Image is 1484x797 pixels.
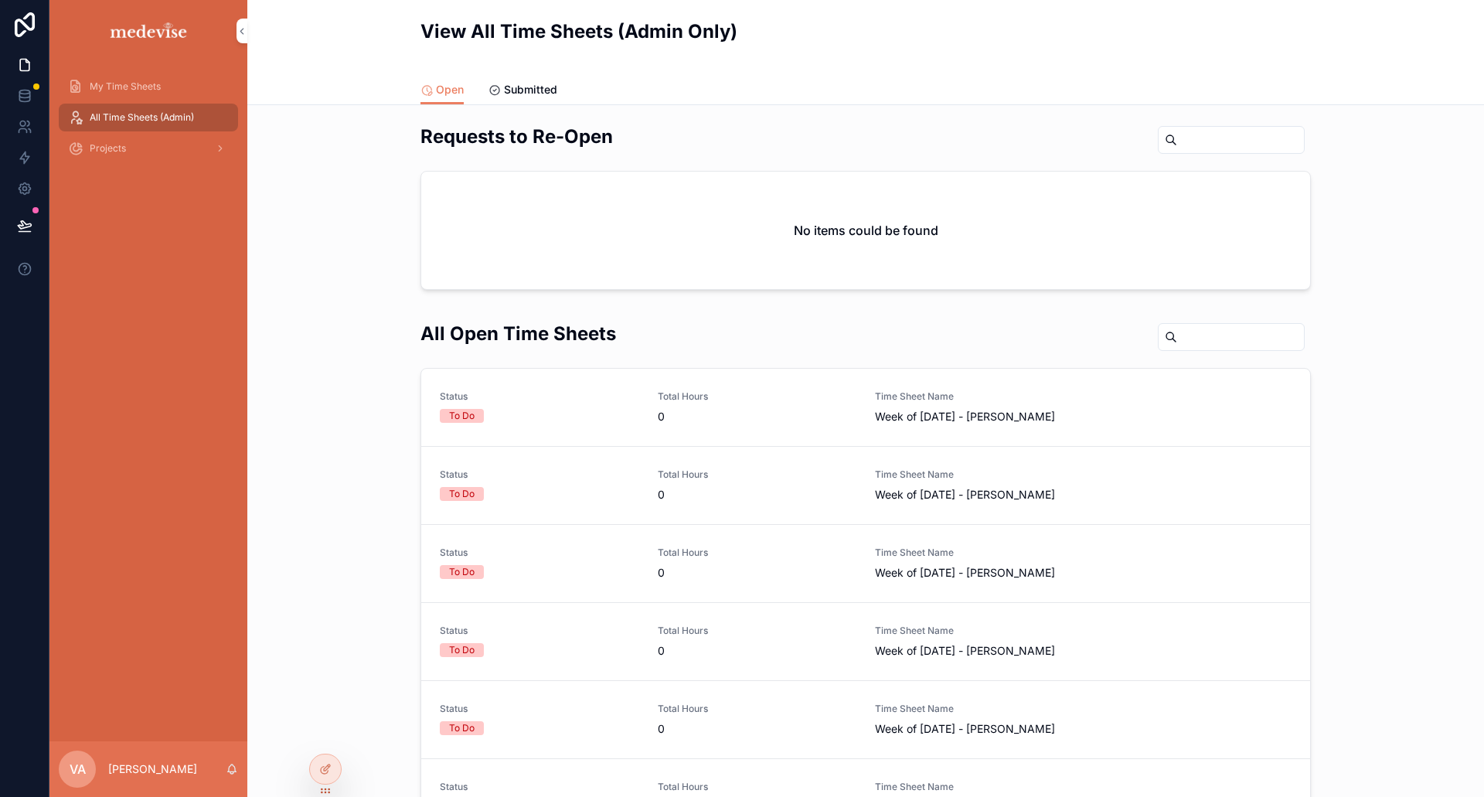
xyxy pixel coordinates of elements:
span: 0 [658,721,857,737]
span: Status [440,468,639,481]
span: Status [440,703,639,715]
a: My Time Sheets [59,73,238,100]
div: To Do [449,643,475,657]
span: Week of [DATE] - [PERSON_NAME] [875,565,1074,581]
img: App logo [107,19,190,43]
a: StatusTo DoTotal Hours0Time Sheet NameWeek of [DATE] - [PERSON_NAME] [421,447,1310,525]
div: scrollable content [49,62,247,182]
span: 0 [658,409,857,424]
div: To Do [449,487,475,501]
a: All Time Sheets (Admin) [59,104,238,131]
span: Open [436,82,464,97]
div: To Do [449,565,475,579]
span: Week of [DATE] - [PERSON_NAME] [875,643,1074,659]
a: StatusTo DoTotal Hours0Time Sheet NameWeek of [DATE] - [PERSON_NAME] [421,681,1310,759]
span: Total Hours [658,547,857,559]
span: 0 [658,565,857,581]
span: Status [440,547,639,559]
h2: Requests to Re-Open [420,124,613,149]
span: All Time Sheets (Admin) [90,111,194,124]
span: Week of [DATE] - [PERSON_NAME] [875,487,1074,502]
span: Status [440,390,639,403]
p: [PERSON_NAME] [108,761,197,777]
span: Time Sheet Name [875,390,1074,403]
span: 0 [658,487,857,502]
span: Status [440,625,639,637]
a: StatusTo DoTotal Hours0Time Sheet NameWeek of [DATE] - [PERSON_NAME] [421,603,1310,681]
a: StatusTo DoTotal Hours0Time Sheet NameWeek of [DATE] - [PERSON_NAME] [421,525,1310,603]
a: StatusTo DoTotal Hours0Time Sheet NameWeek of [DATE] - [PERSON_NAME] [421,369,1310,447]
span: Time Sheet Name [875,781,1074,793]
span: 0 [658,643,857,659]
a: Submitted [488,76,557,107]
span: VA [70,760,86,778]
span: Total Hours [658,468,857,481]
span: Total Hours [658,703,857,715]
h2: All Open Time Sheets [420,321,616,346]
span: Total Hours [658,781,857,793]
span: My Time Sheets [90,80,161,93]
span: Time Sheet Name [875,625,1074,637]
span: Week of [DATE] - [PERSON_NAME] [875,721,1074,737]
div: To Do [449,409,475,423]
span: Week of [DATE] - [PERSON_NAME] [875,409,1074,424]
span: Projects [90,142,126,155]
span: Time Sheet Name [875,547,1074,559]
a: Projects [59,135,238,162]
h2: View All Time Sheets (Admin Only) [420,19,737,44]
div: To Do [449,721,475,735]
span: Time Sheet Name [875,703,1074,715]
span: Time Sheet Name [875,468,1074,481]
span: Submitted [504,82,557,97]
iframe: Spotlight [2,74,29,102]
h2: No items could be found [794,221,938,240]
span: Status [440,781,639,793]
a: Open [420,76,464,105]
span: Total Hours [658,625,857,637]
span: Total Hours [658,390,857,403]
